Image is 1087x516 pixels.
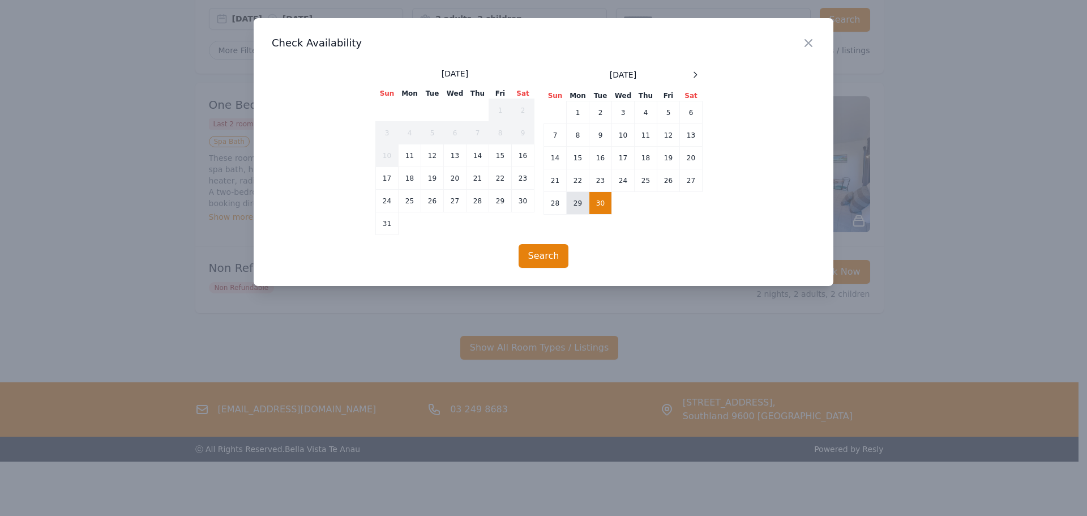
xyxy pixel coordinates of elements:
[467,167,489,190] td: 21
[512,190,534,212] td: 30
[489,99,512,122] td: 1
[467,190,489,212] td: 28
[680,147,703,169] td: 20
[635,91,657,101] th: Thu
[589,91,612,101] th: Tue
[610,69,636,80] span: [DATE]
[544,124,567,147] td: 7
[444,167,467,190] td: 20
[512,88,534,99] th: Sat
[444,144,467,167] td: 13
[399,190,421,212] td: 25
[567,169,589,192] td: 22
[489,144,512,167] td: 15
[567,101,589,124] td: 1
[567,192,589,215] td: 29
[376,144,399,167] td: 10
[444,190,467,212] td: 27
[635,101,657,124] td: 4
[680,91,703,101] th: Sat
[489,167,512,190] td: 22
[635,124,657,147] td: 11
[467,88,489,99] th: Thu
[519,244,569,268] button: Search
[612,91,635,101] th: Wed
[680,124,703,147] td: 13
[589,169,612,192] td: 23
[680,101,703,124] td: 6
[544,169,567,192] td: 21
[657,101,680,124] td: 5
[376,88,399,99] th: Sun
[612,169,635,192] td: 24
[657,147,680,169] td: 19
[399,88,421,99] th: Mon
[589,101,612,124] td: 2
[612,147,635,169] td: 17
[544,147,567,169] td: 14
[421,190,444,212] td: 26
[399,122,421,144] td: 4
[467,144,489,167] td: 14
[567,91,589,101] th: Mon
[612,124,635,147] td: 10
[376,122,399,144] td: 3
[589,192,612,215] td: 30
[512,144,534,167] td: 16
[512,122,534,144] td: 9
[589,147,612,169] td: 16
[489,190,512,212] td: 29
[567,124,589,147] td: 8
[612,101,635,124] td: 3
[512,99,534,122] td: 2
[489,88,512,99] th: Fri
[635,169,657,192] td: 25
[399,167,421,190] td: 18
[272,36,815,50] h3: Check Availability
[567,147,589,169] td: 15
[399,144,421,167] td: 11
[489,122,512,144] td: 8
[657,91,680,101] th: Fri
[376,167,399,190] td: 17
[512,167,534,190] td: 23
[421,122,444,144] td: 5
[657,124,680,147] td: 12
[421,144,444,167] td: 12
[442,68,468,79] span: [DATE]
[421,88,444,99] th: Tue
[376,190,399,212] td: 24
[376,212,399,235] td: 31
[544,91,567,101] th: Sun
[467,122,489,144] td: 7
[635,147,657,169] td: 18
[444,122,467,144] td: 6
[421,167,444,190] td: 19
[680,169,703,192] td: 27
[589,124,612,147] td: 9
[544,192,567,215] td: 28
[657,169,680,192] td: 26
[444,88,467,99] th: Wed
